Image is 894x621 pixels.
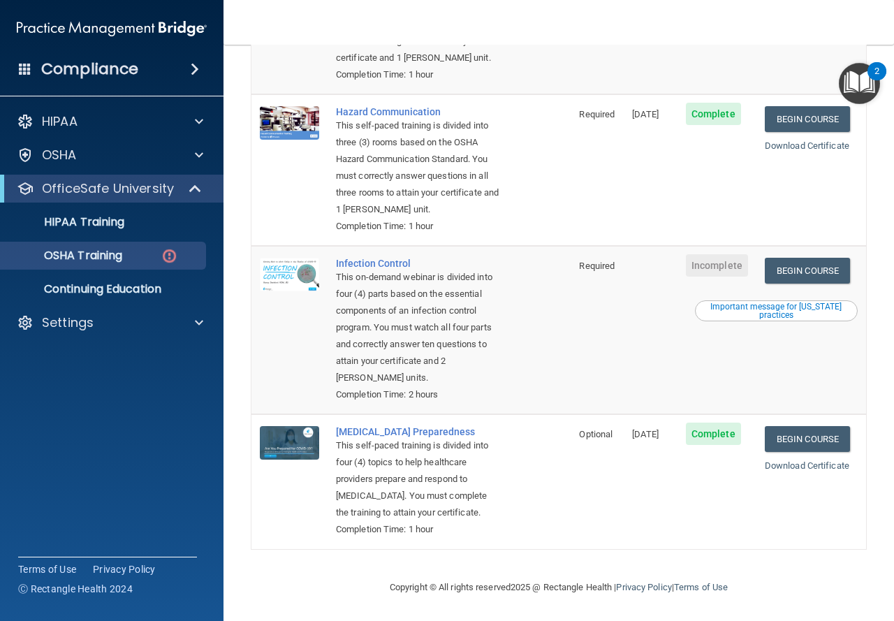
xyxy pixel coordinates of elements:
h4: Compliance [41,59,138,79]
a: Privacy Policy [93,562,156,576]
div: Completion Time: 1 hour [336,66,501,83]
button: Read this if you are a dental practitioner in the state of CA [695,300,858,321]
span: Required [579,109,615,119]
span: Optional [579,429,613,439]
div: Completion Time: 2 hours [336,386,501,403]
a: Privacy Policy [616,582,671,592]
a: Infection Control [336,258,501,269]
a: Terms of Use [18,562,76,576]
span: [DATE] [632,109,659,119]
span: Complete [686,423,741,445]
p: HIPAA [42,113,78,130]
div: Completion Time: 1 hour [336,218,501,235]
a: Begin Course [765,106,850,132]
a: Begin Course [765,258,850,284]
div: This self-paced training is divided into four (4) topics to help healthcare providers prepare and... [336,437,501,521]
a: [MEDICAL_DATA] Preparedness [336,426,501,437]
span: [DATE] [632,429,659,439]
a: Begin Course [765,426,850,452]
a: Hazard Communication [336,106,501,117]
p: OSHA Training [9,249,122,263]
div: 2 [874,71,879,89]
a: Settings [17,314,203,331]
span: Incomplete [686,254,748,277]
p: HIPAA Training [9,215,124,229]
a: Terms of Use [674,582,728,592]
div: This on-demand webinar is divided into four (4) parts based on the essential components of an inf... [336,269,501,386]
span: Required [579,261,615,271]
p: Continuing Education [9,282,200,296]
p: Settings [42,314,94,331]
img: danger-circle.6113f641.png [161,247,178,265]
a: OSHA [17,147,203,163]
div: Important message for [US_STATE] practices [697,302,856,319]
a: HIPAA [17,113,203,130]
a: Download Certificate [765,140,849,151]
div: Copyright © All rights reserved 2025 @ Rectangle Health | | [304,565,814,610]
button: Open Resource Center, 2 new notifications [839,63,880,104]
p: OSHA [42,147,77,163]
a: OfficeSafe University [17,180,203,197]
div: Completion Time: 1 hour [336,521,501,538]
div: This self-paced training is divided into three (3) rooms based on the OSHA Hazard Communication S... [336,117,501,218]
span: Complete [686,103,741,125]
img: PMB logo [17,15,207,43]
a: Download Certificate [765,460,849,471]
span: Ⓒ Rectangle Health 2024 [18,582,133,596]
p: OfficeSafe University [42,180,174,197]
